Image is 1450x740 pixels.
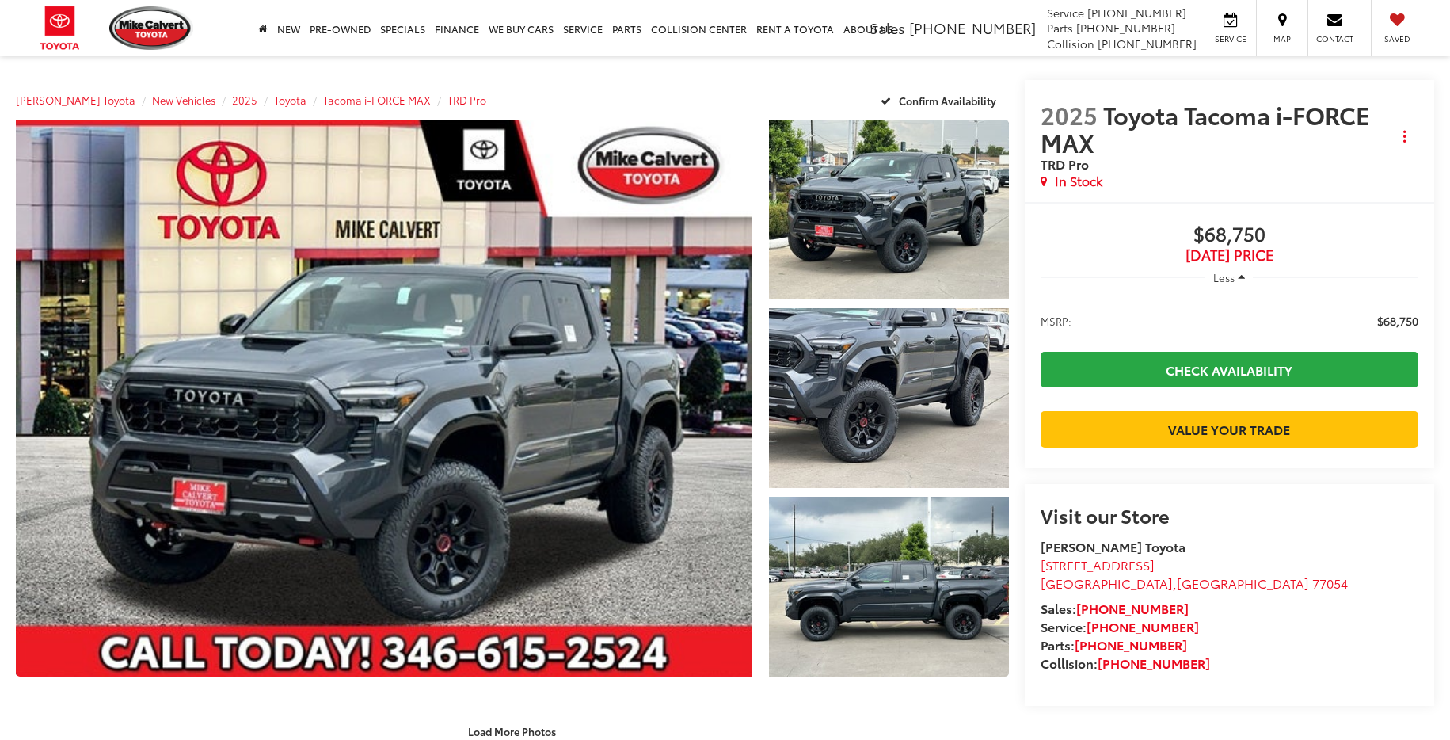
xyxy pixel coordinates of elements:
[1041,313,1071,329] span: MSRP:
[899,93,996,108] span: Confirm Availability
[909,17,1036,38] span: [PHONE_NUMBER]
[1041,574,1348,592] span: ,
[447,93,486,107] a: TRD Pro
[1312,574,1348,592] span: 77054
[767,495,1011,679] img: 2025 Toyota Tacoma i-FORCE MAX TRD Pro
[1041,599,1189,617] strong: Sales:
[1041,654,1210,672] strong: Collision:
[1076,20,1175,36] span: [PHONE_NUMBER]
[1047,36,1094,51] span: Collision
[1041,555,1348,592] a: [STREET_ADDRESS] [GEOGRAPHIC_DATA],[GEOGRAPHIC_DATA] 77054
[232,93,257,107] a: 2025
[872,86,1009,114] button: Confirm Availability
[1041,411,1418,447] a: Value Your Trade
[1041,574,1173,592] span: [GEOGRAPHIC_DATA]
[9,116,759,680] img: 2025 Toyota Tacoma i-FORCE MAX TRD Pro
[1041,352,1418,387] a: Check Availability
[1041,97,1098,132] span: 2025
[1047,5,1084,21] span: Service
[1087,5,1186,21] span: [PHONE_NUMBER]
[1041,247,1418,263] span: [DATE] PRICE
[1403,130,1406,143] span: dropdown dots
[109,6,193,50] img: Mike Calvert Toyota
[769,308,1009,488] a: Expand Photo 2
[1213,270,1235,284] span: Less
[1212,33,1248,44] span: Service
[1391,123,1418,151] button: Actions
[1041,223,1418,247] span: $68,750
[1041,617,1199,635] strong: Service:
[1098,654,1210,672] a: [PHONE_NUMBER]
[274,93,306,107] a: Toyota
[1377,313,1418,329] span: $68,750
[1041,505,1418,525] h2: Visit our Store
[1316,33,1353,44] span: Contact
[1041,635,1187,654] strong: Parts:
[769,497,1009,677] a: Expand Photo 3
[1047,20,1073,36] span: Parts
[1041,555,1155,574] span: [STREET_ADDRESS]
[1076,599,1189,617] a: [PHONE_NUMBER]
[1075,635,1187,654] a: [PHONE_NUMBER]
[16,93,135,107] a: [PERSON_NAME] Toyota
[1041,97,1370,159] span: Toyota Tacoma i-FORCE MAX
[1265,33,1300,44] span: Map
[767,307,1011,490] img: 2025 Toyota Tacoma i-FORCE MAX TRD Pro
[323,93,431,107] a: Tacoma i-FORCE MAX
[1041,537,1185,555] strong: [PERSON_NAME] Toyota
[16,120,752,677] a: Expand Photo 0
[767,118,1011,302] img: 2025 Toyota Tacoma i-FORCE MAX TRD Pro
[1098,36,1197,51] span: [PHONE_NUMBER]
[1205,263,1253,292] button: Less
[1041,154,1089,173] span: TRD Pro
[1380,33,1414,44] span: Saved
[769,120,1009,299] a: Expand Photo 1
[1055,172,1102,190] span: In Stock
[1087,617,1199,635] a: [PHONE_NUMBER]
[152,93,215,107] a: New Vehicles
[1177,574,1309,592] span: [GEOGRAPHIC_DATA]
